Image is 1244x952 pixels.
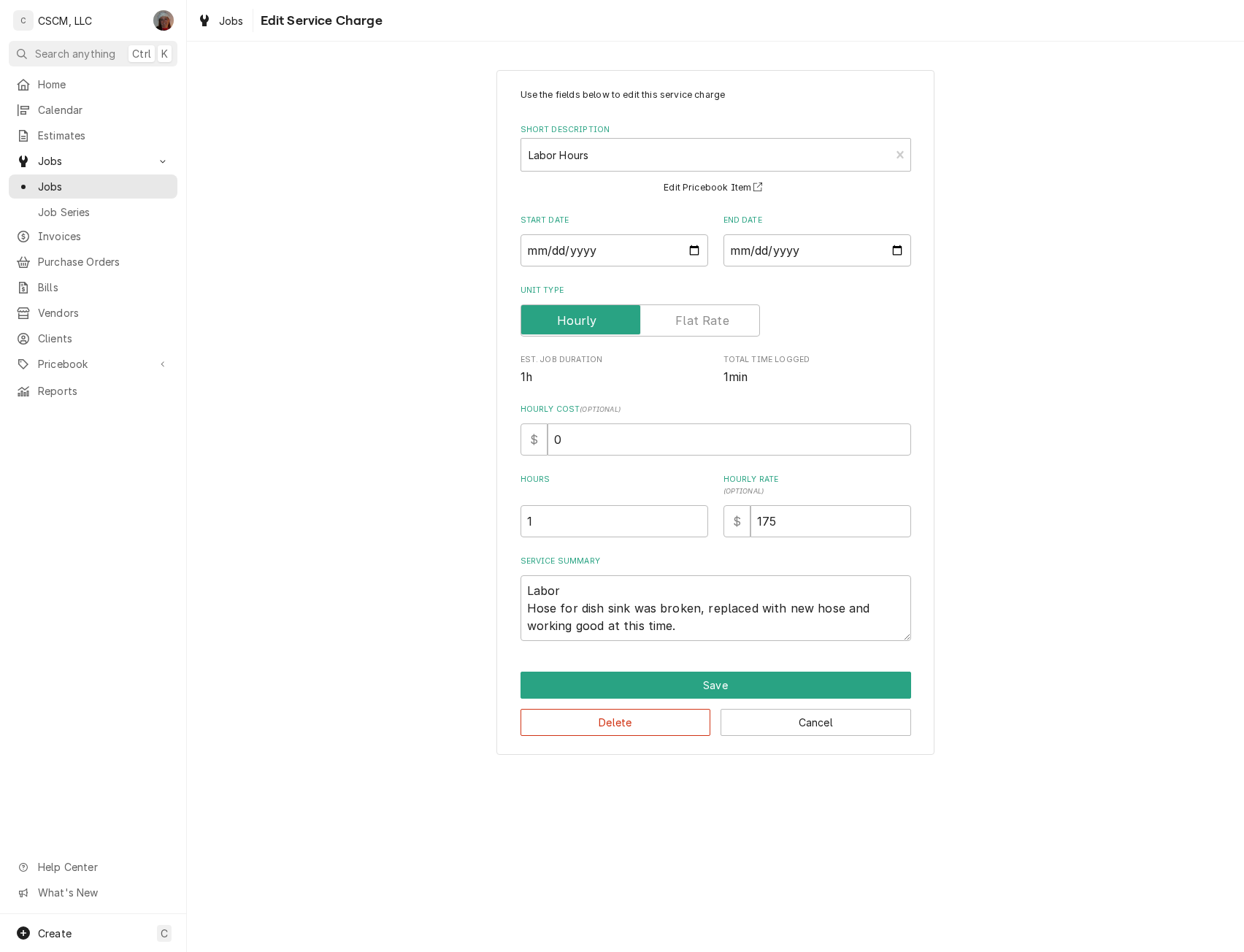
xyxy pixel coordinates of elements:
[521,215,708,226] label: Start Date
[256,11,383,31] span: Edit Service Charge
[38,254,170,269] span: Purchase Orders
[521,369,708,386] span: Est. Job Duration
[38,305,170,320] span: Vendors
[723,215,911,226] label: End Date
[521,285,911,337] div: Unit Type
[9,149,177,173] a: Go to Jobs
[521,234,708,266] input: yyyy-mm-dd
[521,672,911,699] div: Button Group Row
[521,672,911,699] button: Save
[521,124,911,136] label: Short Description
[521,423,548,456] div: $
[521,88,911,101] p: Use the fields below to edit this service charge
[219,13,244,28] span: Jobs
[38,102,170,118] span: Calendar
[723,487,764,495] span: ( optional )
[723,370,748,384] span: 1min
[9,41,177,66] button: Search anythingCtrlK
[521,474,708,537] div: [object Object]
[38,77,170,92] span: Home
[9,98,177,122] a: Calendar
[9,275,177,299] a: Bills
[521,474,708,497] label: Hours
[521,354,708,385] div: Est. Job Duration
[153,10,174,31] div: DV
[161,46,168,61] span: K
[13,10,34,31] div: C
[38,927,72,940] span: Create
[521,556,911,641] div: Service Summary
[521,404,911,456] div: Hourly Cost
[9,880,177,905] a: Go to What's New
[38,383,170,399] span: Reports
[35,46,115,61] span: Search anything
[9,200,177,224] a: Job Series
[723,369,911,386] span: Total Time Logged
[38,885,169,900] span: What's New
[721,709,911,736] button: Cancel
[521,404,911,415] label: Hourly Cost
[521,124,911,196] div: Short Description
[9,855,177,879] a: Go to Help Center
[9,174,177,199] a: Jobs
[723,354,911,366] span: Total Time Logged
[521,672,911,736] div: Button Group
[9,224,177,248] a: Invoices
[9,352,177,376] a: Go to Pricebook
[38,13,92,28] div: CSCM, LLC
[38,331,170,346] span: Clients
[9,301,177,325] a: Vendors
[521,215,708,266] div: Start Date
[521,285,911,296] label: Unit Type
[661,179,769,197] button: Edit Pricebook Item
[521,354,708,366] span: Est. Job Duration
[132,46,151,61] span: Ctrl
[38,229,170,244] span: Invoices
[153,10,174,31] div: Dena Vecchetti's Avatar
[723,474,911,497] label: Hourly Rate
[9,123,177,147] a: Estimates
[723,354,911,385] div: Total Time Logged
[9,250,177,274] a: Purchase Orders
[521,370,532,384] span: 1h
[521,709,711,736] button: Delete
[723,474,911,537] div: [object Object]
[191,9,250,33] a: Jobs
[723,234,911,266] input: yyyy-mm-dd
[38,280,170,295] span: Bills
[9,379,177,403] a: Reports
[521,88,911,641] div: Line Item Create/Update Form
[9,72,177,96] a: Home
[521,575,911,641] textarea: Labor Hose for dish sink was broken, replaced with new hose and working good at this time.
[38,128,170,143] span: Estimates
[723,505,750,537] div: $
[38,153,148,169] span: Jobs
[38,356,148,372] span: Pricebook
[38,204,170,220] span: Job Series
[580,405,621,413] span: ( optional )
[38,859,169,875] span: Help Center
[521,556,911,567] label: Service Summary
[9,326,177,350] a: Clients
[38,179,170,194] span: Jobs
[496,70,934,755] div: Line Item Create/Update
[521,699,911,736] div: Button Group Row
[161,926,168,941] span: C
[723,215,911,266] div: End Date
